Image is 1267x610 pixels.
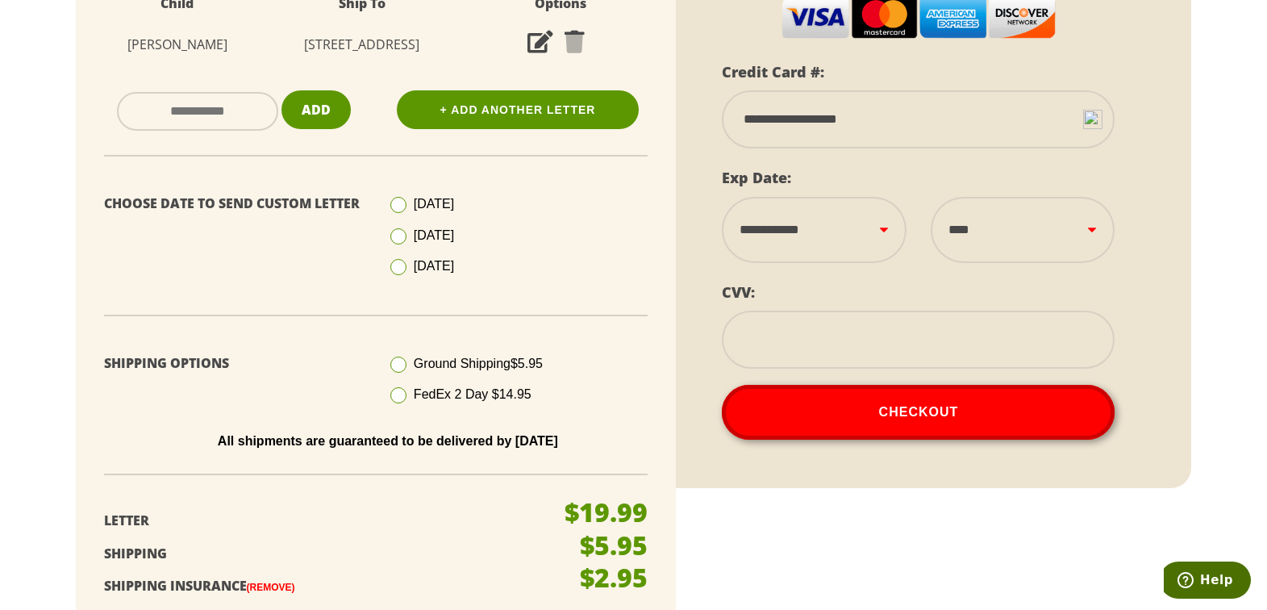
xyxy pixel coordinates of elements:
span: [DATE] [414,228,454,242]
a: + Add Another Letter [397,90,639,129]
span: Add [302,101,331,119]
span: FedEx 2 Day $14.95 [414,387,531,401]
label: Exp Date: [722,168,791,187]
p: Shipping Insurance [104,574,553,598]
p: $5.95 [580,533,648,558]
span: [DATE] [414,197,454,211]
td: [PERSON_NAME] [92,23,264,66]
td: [STREET_ADDRESS] [263,23,461,66]
a: (Remove) [247,582,295,593]
p: $19.99 [565,499,648,525]
button: Add [281,90,351,130]
p: Shipping [104,542,553,566]
p: Choose Date To Send Custom Letter [104,192,364,215]
span: $5.95 [511,357,543,370]
img: npw-badge-icon-locked.svg [1083,110,1102,129]
iframe: Opens a widget where you can find more information [1164,562,1251,602]
label: CVV: [722,282,755,302]
span: [DATE] [414,259,454,273]
span: Ground Shipping [414,357,543,370]
label: Credit Card #: [722,62,824,81]
button: Checkout [722,385,1115,440]
p: Shipping Options [104,352,364,375]
p: All shipments are guaranteed to be delivered by [DATE] [116,434,661,449]
p: Letter [104,509,553,533]
p: $2.95 [580,565,648,591]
